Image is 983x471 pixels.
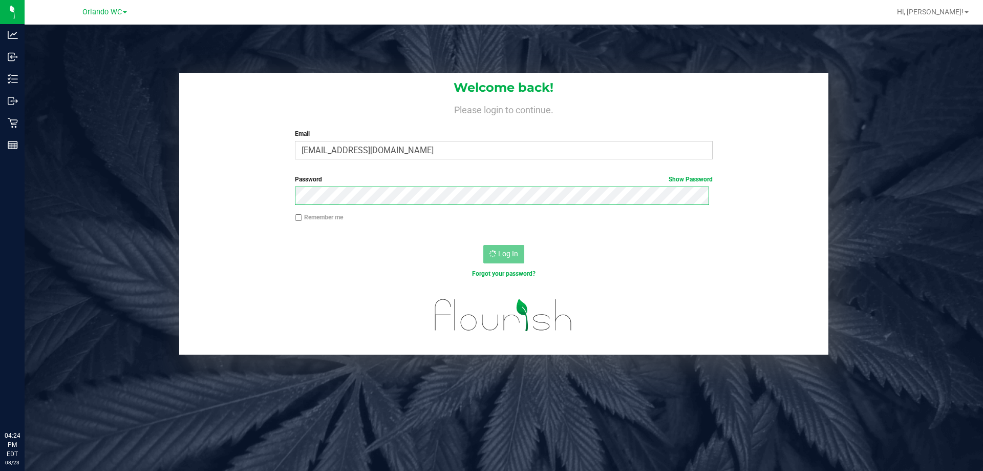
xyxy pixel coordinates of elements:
[295,176,322,183] span: Password
[498,250,518,258] span: Log In
[8,140,18,150] inline-svg: Reports
[8,96,18,106] inline-svg: Outbound
[295,214,302,221] input: Remember me
[179,103,828,115] h4: Please login to continue.
[5,431,20,459] p: 04:24 PM EDT
[5,459,20,466] p: 08/23
[422,289,585,341] img: flourish_logo.svg
[8,52,18,62] inline-svg: Inbound
[295,213,343,222] label: Remember me
[179,81,828,94] h1: Welcome back!
[669,176,713,183] a: Show Password
[472,270,536,277] a: Forgot your password?
[8,74,18,84] inline-svg: Inventory
[295,129,712,138] label: Email
[483,245,524,263] button: Log In
[8,30,18,40] inline-svg: Analytics
[8,118,18,128] inline-svg: Retail
[82,8,122,16] span: Orlando WC
[897,8,964,16] span: Hi, [PERSON_NAME]!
